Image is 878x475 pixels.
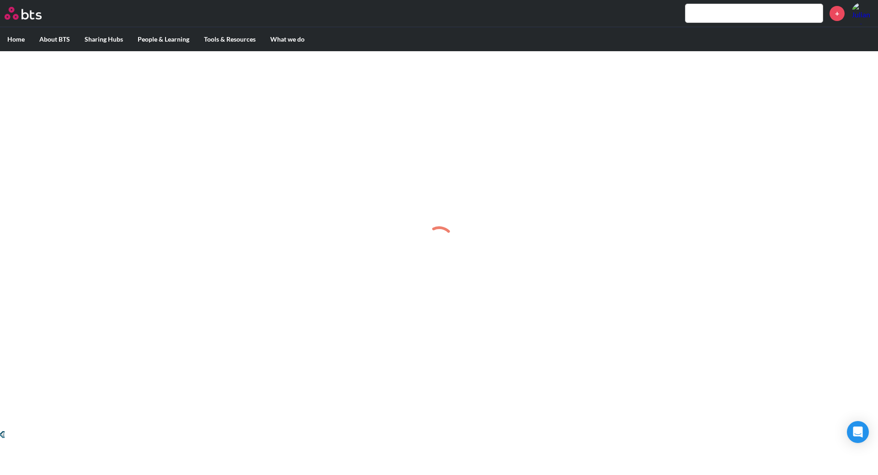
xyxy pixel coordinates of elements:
a: Go home [5,7,59,20]
img: Julian Lee [851,2,873,24]
a: Profile [851,2,873,24]
label: About BTS [32,27,77,51]
label: What we do [263,27,312,51]
label: People & Learning [130,27,197,51]
a: + [830,6,845,21]
label: Sharing Hubs [77,27,130,51]
label: Tools & Resources [197,27,263,51]
div: Open Intercom Messenger [847,421,869,443]
img: BTS Logo [5,7,42,20]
